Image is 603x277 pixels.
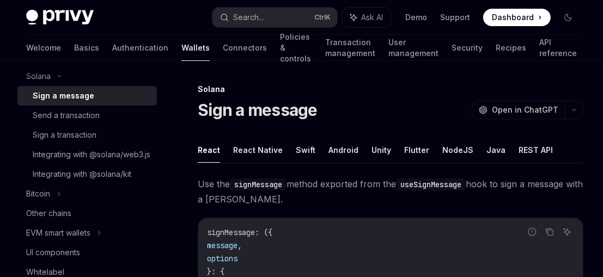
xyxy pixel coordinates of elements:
div: Integrating with @solana/web3.js [33,148,150,161]
span: Open in ChatGPT [492,104,558,115]
button: Swift [296,137,315,163]
span: Use the method exported from the hook to sign a message with a [PERSON_NAME]. [198,176,583,207]
a: UI components [17,243,157,262]
div: Bitcoin [26,187,50,200]
a: User management [388,35,438,61]
span: , [237,241,242,250]
a: Send a transaction [17,106,157,125]
a: Transaction management [325,35,375,61]
button: Toggle dark mode [559,9,577,26]
div: UI components [26,246,80,259]
span: message [207,241,237,250]
div: Send a transaction [33,109,100,122]
span: Ctrl K [314,13,331,22]
button: NodeJS [442,137,473,163]
a: Authentication [112,35,168,61]
a: Welcome [26,35,61,61]
div: Other chains [26,207,71,220]
button: React Native [233,137,283,163]
button: Android [328,137,358,163]
span: Dashboard [492,12,534,23]
img: dark logo [26,10,94,25]
button: Copy the contents from the code block [543,225,557,239]
div: Solana [198,84,583,95]
a: Other chains [17,204,157,223]
h1: Sign a message [198,100,318,120]
div: Sign a message [33,89,94,102]
span: : ({ [255,227,272,237]
span: signMessage [207,227,255,237]
button: Java [486,137,505,163]
a: Security [452,35,483,61]
a: Sign a message [17,86,157,106]
div: Search... [233,11,264,24]
div: EVM smart wallets [26,226,90,239]
button: Ask AI [343,8,391,27]
a: Basics [74,35,99,61]
span: }: { [207,267,224,276]
a: Support [440,12,470,23]
a: Integrating with @solana/web3.js [17,145,157,164]
a: API reference [539,35,577,61]
span: options [207,254,237,263]
a: Integrating with @solana/kit [17,164,157,184]
a: Sign a transaction [17,125,157,145]
code: useSignMessage [396,178,466,190]
a: Dashboard [483,9,551,26]
button: Search...CtrlK [212,8,337,27]
div: Sign a transaction [33,128,96,141]
a: Connectors [223,35,267,61]
button: Ask AI [560,225,574,239]
a: Wallets [181,35,210,61]
a: Demo [405,12,427,23]
button: Report incorrect code [525,225,539,239]
button: Open in ChatGPT [472,101,565,119]
button: Unity [371,137,391,163]
button: React [198,137,220,163]
a: Recipes [496,35,526,61]
div: Integrating with @solana/kit [33,168,131,181]
span: Ask AI [361,12,383,23]
code: signMessage [230,178,287,190]
a: Policies & controls [280,35,312,61]
button: Flutter [404,137,429,163]
button: REST API [519,137,553,163]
